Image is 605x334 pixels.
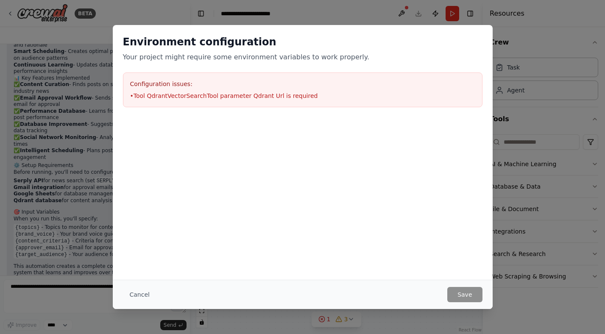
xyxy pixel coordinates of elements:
[447,287,482,302] button: Save
[123,287,156,302] button: Cancel
[130,80,475,88] h3: Configuration issues:
[123,52,482,62] p: Your project might require some environment variables to work properly.
[123,35,482,49] h2: Environment configuration
[130,92,475,100] li: • Tool QdrantVectorSearchTool parameter Qdrant Url is required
